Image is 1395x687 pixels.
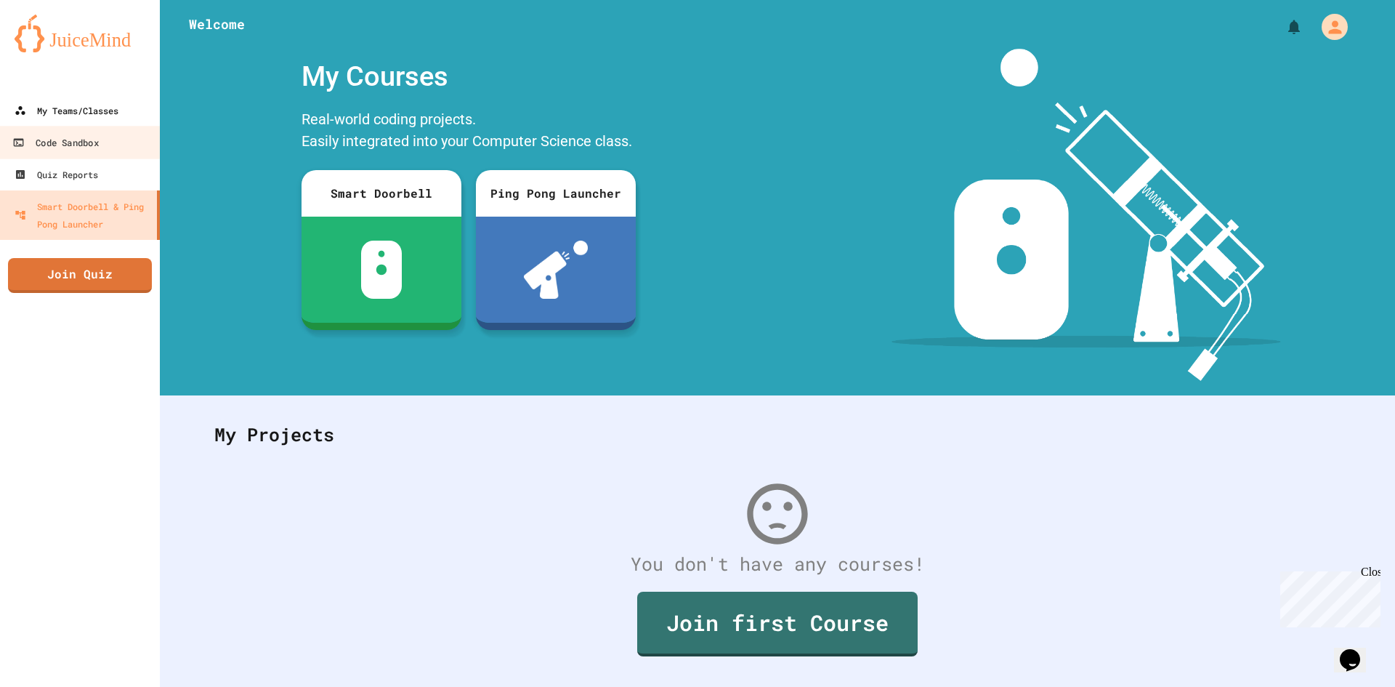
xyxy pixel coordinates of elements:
a: Join first Course [637,592,918,656]
div: Smart Doorbell & Ping Pong Launcher [15,198,151,233]
img: banner-image-my-projects.png [891,49,1281,381]
iframe: chat widget [1334,629,1380,672]
div: Real-world coding projects. Easily integrated into your Computer Science class. [294,105,643,159]
img: sdb-white.svg [361,241,403,299]
div: Code Sandbox [12,134,98,152]
div: Chat with us now!Close [6,6,100,92]
img: logo-orange.svg [15,15,145,52]
div: Smart Doorbell [302,170,461,217]
div: You don't have any courses! [200,550,1355,578]
img: ppl-with-ball.png [524,241,589,299]
div: My Projects [200,406,1355,463]
div: My Notifications [1258,15,1306,39]
div: Ping Pong Launcher [476,170,636,217]
iframe: chat widget [1274,566,1380,627]
a: Join Quiz [8,258,152,293]
div: Quiz Reports [15,166,98,183]
div: My Courses [294,49,643,105]
div: My Account [1306,10,1351,44]
div: My Teams/Classes [15,102,118,119]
